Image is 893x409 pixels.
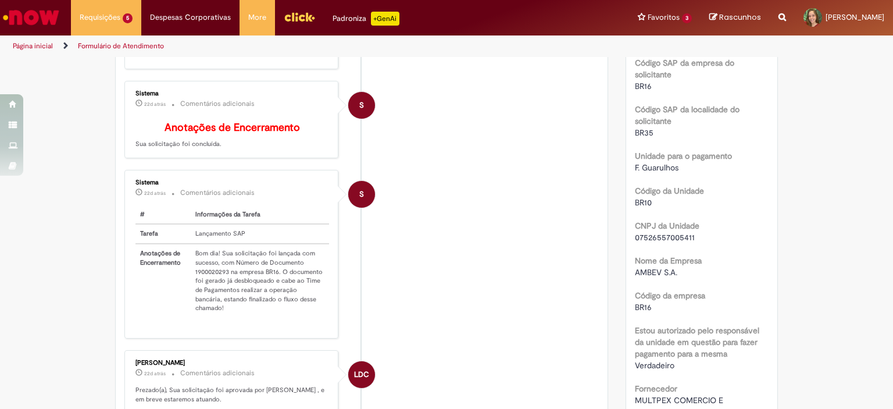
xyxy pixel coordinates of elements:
time: 06/08/2025 09:16:44 [144,101,166,108]
th: # [135,205,191,225]
b: Unidade para o pagamento [635,151,732,161]
span: Despesas Corporativas [150,12,231,23]
div: System [348,181,375,208]
span: S [359,180,364,208]
time: 06/08/2025 09:16:42 [144,190,166,197]
span: LDC [354,361,369,389]
td: Lançamento SAP [191,224,329,244]
b: Fornecedor [635,383,677,394]
div: Sistema [135,90,329,97]
span: More [248,12,266,23]
small: Comentários adicionais [180,99,255,109]
b: Código SAP da empresa do solicitante [635,58,734,80]
th: Anotações de Encerramento [135,244,191,318]
span: 07526557005411 [635,232,695,243]
span: 22d atrás [144,101,166,108]
span: 5 [123,13,133,23]
td: Bom dia! Sua solicitação foi lançada com sucesso, com Número de Documento 1900020293 na empresa B... [191,244,329,318]
th: Tarefa [135,224,191,244]
span: BR10 [635,197,652,208]
span: Requisições [80,12,120,23]
span: [PERSON_NAME] [826,12,884,22]
div: Sistema [135,179,329,186]
img: click_logo_yellow_360x200.png [284,8,315,26]
a: Página inicial [13,41,53,51]
span: 3 [682,13,692,23]
p: Sua solicitação foi concluída. [135,122,329,149]
b: Código da empresa [635,290,705,301]
div: System [348,92,375,119]
a: Formulário de Atendimento [78,41,164,51]
span: Rascunhos [719,12,761,23]
span: BR16 [635,302,652,312]
span: F. Guarulhos [635,162,678,173]
div: [PERSON_NAME] [135,360,329,367]
b: CNPJ da Unidade [635,220,699,231]
b: Nome da Empresa [635,255,702,266]
small: Comentários adicionais [180,188,255,198]
div: Padroniza [333,12,399,26]
span: AMBEV S.A. [635,267,677,278]
span: S [359,91,364,119]
span: Verdadeiro [635,360,674,371]
span: 22d atrás [144,190,166,197]
p: +GenAi [371,12,399,26]
time: 06/08/2025 08:10:01 [144,370,166,377]
b: Anotações de Encerramento [165,121,300,134]
a: Rascunhos [709,12,761,23]
span: 22d atrás [144,370,166,377]
span: BR16 [635,81,652,91]
ul: Trilhas de página [9,35,587,57]
small: Comentários adicionais [180,368,255,378]
span: BR35 [635,127,653,138]
b: Estou autorizado pelo responsável da unidade em questão para fazer pagamento para a mesma [635,325,759,359]
span: Favoritos [648,12,680,23]
th: Informações da Tarefa [191,205,329,225]
b: Código da Unidade [635,186,704,196]
div: Lucas Da Costa Cabral [348,361,375,388]
p: Prezado(a), Sua solicitação foi aprovada por [PERSON_NAME] , e em breve estaremos atuando. [135,386,329,404]
b: Código SAP da localidade do solicitante [635,104,740,126]
img: ServiceNow [1,6,61,29]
